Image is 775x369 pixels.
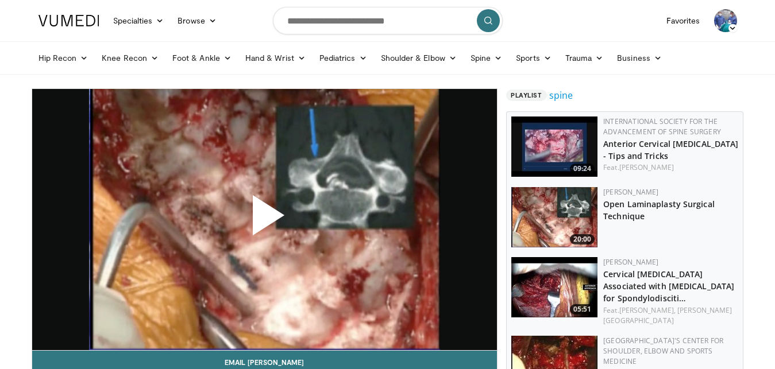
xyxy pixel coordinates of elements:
[603,305,738,326] div: Feat.
[603,187,658,197] a: [PERSON_NAME]
[603,199,715,222] a: Open Laminaplasty Surgical Technique
[165,46,238,69] a: Foot & Ankle
[603,116,721,137] a: International Society for the Advancement of Spine Surgery
[38,15,99,26] img: VuMedi Logo
[161,164,368,276] button: Play Video
[171,9,223,32] a: Browse
[511,116,597,177] img: 0e3cab73-5e40-4f5a-8dde-1832e6573612.150x105_q85_crop-smart_upscale.jpg
[603,257,658,267] a: [PERSON_NAME]
[714,9,737,32] img: Avatar
[511,187,597,247] img: hell_1.png.150x105_q85_crop-smart_upscale.jpg
[549,88,573,102] a: spine
[509,46,558,69] a: Sports
[506,90,546,101] span: Playlist
[558,46,611,69] a: Trauma
[619,162,674,172] a: [PERSON_NAME]
[511,257,597,317] img: 2fbc720f-b92e-4001-a9d5-9291f9eb37d8.150x105_q85_crop-smart_upscale.jpg
[511,116,597,177] a: 09:24
[273,7,503,34] input: Search topics, interventions
[603,336,723,366] a: [GEOGRAPHIC_DATA]'s Center for Shoulder, Elbow and Sports Medicine
[511,257,597,317] a: 05:51
[238,46,313,69] a: Hand & Wrist
[603,162,738,173] div: Feat.
[570,234,595,244] span: 20:00
[32,89,498,351] video-js: Video Player
[603,269,734,304] a: Cervical [MEDICAL_DATA] Associated with [MEDICAL_DATA] for Spondylodisciti…
[313,46,374,69] a: Pediatrics
[619,305,676,315] a: [PERSON_NAME],
[660,9,707,32] a: Favorites
[374,46,464,69] a: Shoulder & Elbow
[603,305,732,325] a: [PERSON_NAME][GEOGRAPHIC_DATA]
[610,46,669,69] a: Business
[106,9,171,32] a: Specialties
[464,46,509,69] a: Spine
[570,304,595,314] span: 05:51
[570,164,595,174] span: 09:24
[603,138,738,161] a: Anterior Cervical [MEDICAL_DATA] - Tips and Tricks
[32,46,95,69] a: Hip Recon
[95,46,165,69] a: Knee Recon
[511,187,597,247] a: 20:00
